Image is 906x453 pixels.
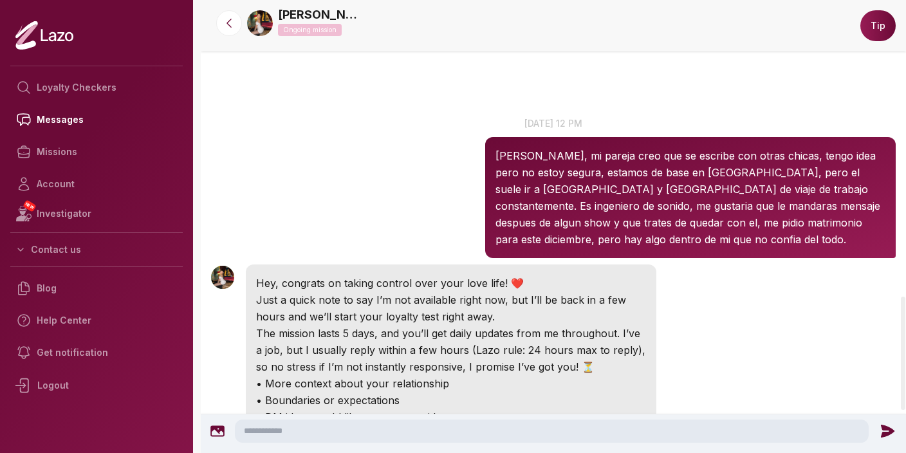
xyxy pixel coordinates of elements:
[201,116,906,130] p: [DATE] 12 pm
[860,10,896,41] button: Tip
[256,409,646,425] p: • DM ideas you'd like me to start with
[10,369,183,402] div: Logout
[10,200,183,227] a: NEWInvestigator
[256,392,646,409] p: • Boundaries or expectations
[256,291,646,325] p: Just a quick note to say I’m not available right now, but I’ll be back in a few hours and we’ll s...
[495,147,885,248] p: [PERSON_NAME], mi pareja creo que se escribe con otras chicas, tengo idea pero no estoy segura, e...
[10,71,183,104] a: Loyalty Checkers
[10,168,183,200] a: Account
[23,199,37,212] span: NEW
[10,104,183,136] a: Messages
[256,375,646,392] p: • More context about your relationship
[10,136,183,168] a: Missions
[10,272,183,304] a: Blog
[10,304,183,337] a: Help Center
[10,238,183,261] button: Contact us
[278,24,342,36] p: Ongoing mission
[256,275,646,291] p: Hey, congrats on taking control over your love life! ❤️
[278,6,362,24] a: [PERSON_NAME]
[256,325,646,375] p: The mission lasts 5 days, and you’ll get daily updates from me throughout. I’ve a job, but I usua...
[247,10,273,36] img: 53ea768d-6708-4c09-8be7-ba74ddaa1210
[211,266,234,289] img: User avatar
[10,337,183,369] a: Get notification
